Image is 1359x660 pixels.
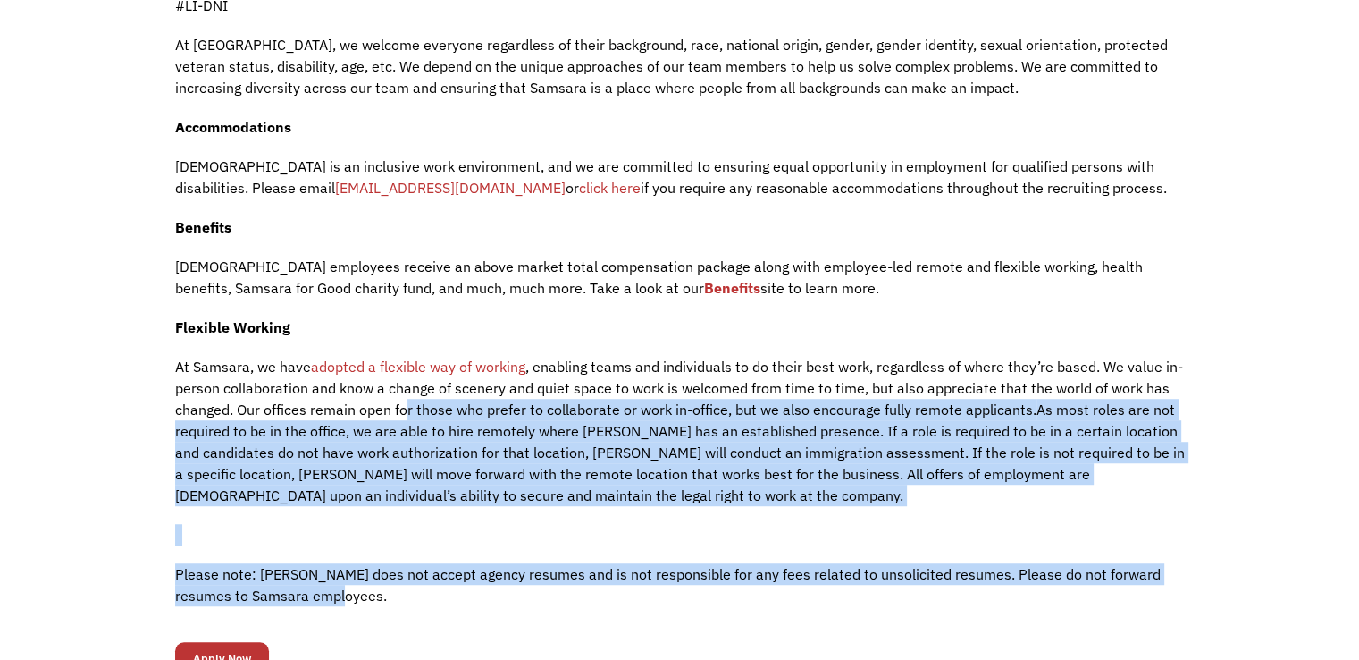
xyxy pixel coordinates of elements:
span: Please note: [PERSON_NAME] does not accept agency resumes and is not responsible for any fees rel... [175,565,1161,605]
span: if you require any reasonable accommodations throughout the recruiting process. [641,179,1167,197]
strong: Benefits [175,218,231,236]
span: , enabling teams and individuals to do their best work, regardless of where they’re based. We val... [175,358,1183,419]
span: [DEMOGRAPHIC_DATA] is an inclusive work environment, and we are committed to ensuring equal oppor... [175,157,1154,197]
span: As most roles are not required to be in the office, we are able to hire remotely where [PERSON_NA... [175,401,1185,504]
p: [DEMOGRAPHIC_DATA] employees receive an above market total compensation package along with employ... [175,256,1185,299]
p: At [GEOGRAPHIC_DATA], we welcome everyone regardless of their background, race, national origin, ... [175,34,1185,98]
a: [EMAIL_ADDRESS][DOMAIN_NAME] [335,179,566,197]
span: At Samsara, we have [175,358,311,376]
a: Benefits [704,279,760,297]
a: adopted a flexible way of working [311,358,525,376]
span: or [566,179,579,197]
strong: Flexible Working [175,318,290,336]
a: click here [579,179,641,197]
strong: Accommodations [175,118,291,136]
